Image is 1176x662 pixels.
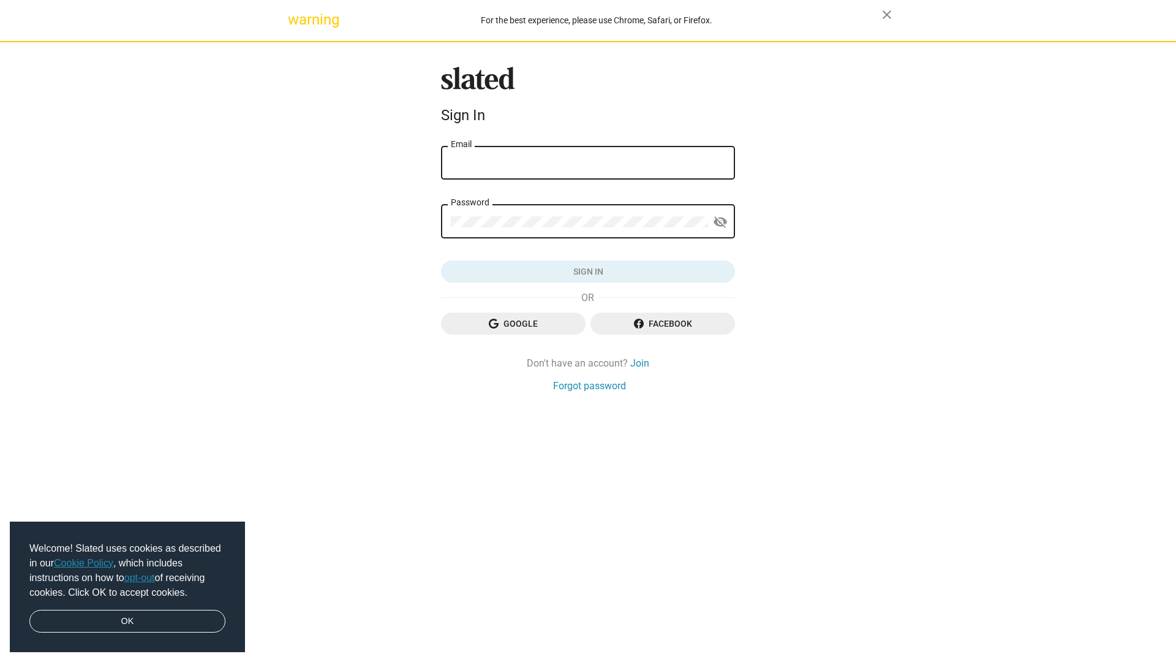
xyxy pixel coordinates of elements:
a: Join [630,357,649,370]
button: Google [441,313,586,335]
button: Facebook [590,313,735,335]
a: opt-out [124,573,155,583]
mat-icon: warning [288,12,303,27]
mat-icon: close [880,7,894,22]
div: For the best experience, please use Chrome, Safari, or Firefox. [311,12,882,29]
span: Google [451,313,576,335]
div: Sign In [441,107,735,124]
a: dismiss cookie message [29,610,225,633]
sl-branding: Sign In [441,67,735,129]
button: Show password [708,210,733,235]
span: Welcome! Slated uses cookies as described in our , which includes instructions on how to of recei... [29,541,225,600]
a: Forgot password [553,379,626,392]
span: Facebook [600,313,725,335]
mat-icon: visibility_off [713,213,728,232]
a: Cookie Policy [54,558,113,568]
div: Don't have an account? [441,357,735,370]
div: cookieconsent [10,522,245,653]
